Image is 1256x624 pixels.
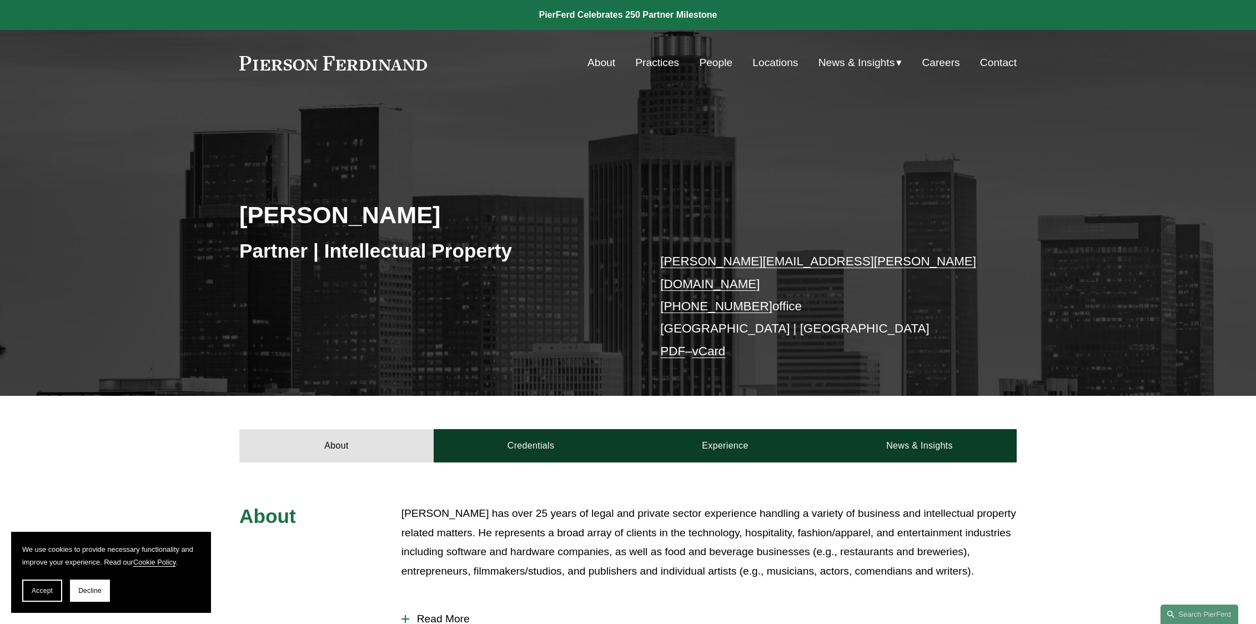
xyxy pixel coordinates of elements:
[628,429,822,462] a: Experience
[22,580,62,602] button: Accept
[660,344,685,358] a: PDF
[78,587,102,595] span: Decline
[818,52,902,73] a: folder dropdown
[660,254,976,290] a: [PERSON_NAME][EMAIL_ADDRESS][PERSON_NAME][DOMAIN_NAME]
[133,558,176,566] a: Cookie Policy
[32,587,53,595] span: Accept
[752,52,798,73] a: Locations
[692,344,726,358] a: vCard
[699,52,732,73] a: People
[11,532,211,613] section: Cookie banner
[587,52,615,73] a: About
[401,504,1017,581] p: [PERSON_NAME] has over 25 years of legal and private sector experience handling a variety of busi...
[239,429,434,462] a: About
[822,429,1017,462] a: News & Insights
[239,505,296,527] span: About
[22,543,200,568] p: We use cookies to provide necessary functionality and improve your experience. Read our .
[818,53,895,73] span: News & Insights
[70,580,110,602] button: Decline
[239,200,628,229] h2: [PERSON_NAME]
[660,299,772,313] a: [PHONE_NUMBER]
[922,52,959,73] a: Careers
[239,239,628,263] h3: Partner | Intellectual Property
[1160,605,1238,624] a: Search this site
[434,429,628,462] a: Credentials
[660,250,984,363] p: office [GEOGRAPHIC_DATA] | [GEOGRAPHIC_DATA] –
[635,52,679,73] a: Practices
[980,52,1017,73] a: Contact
